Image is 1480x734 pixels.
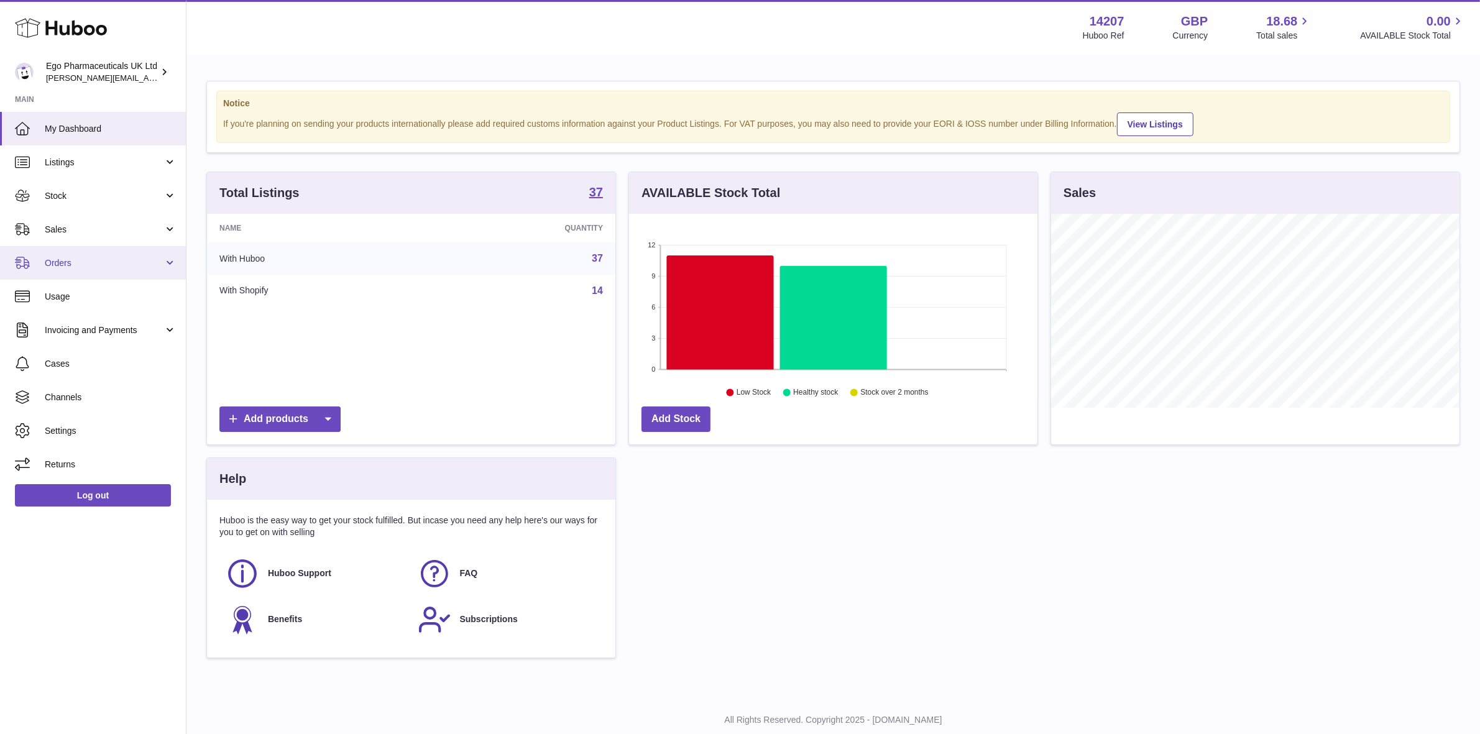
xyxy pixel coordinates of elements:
span: Listings [45,157,163,168]
strong: GBP [1181,13,1208,30]
span: Returns [45,459,177,470]
div: If you're planning on sending your products internationally please add required customs informati... [223,111,1443,136]
span: FAQ [460,567,478,579]
text: 12 [648,241,655,249]
span: Total sales [1256,30,1312,42]
a: Benefits [226,603,405,636]
span: Settings [45,425,177,437]
strong: 37 [589,186,603,198]
span: [PERSON_NAME][EMAIL_ADDRESS][PERSON_NAME][DOMAIN_NAME] [46,73,316,83]
a: 14 [592,285,603,296]
a: Add Stock [641,406,710,432]
span: Orders [45,257,163,269]
span: 18.68 [1266,13,1297,30]
h3: AVAILABLE Stock Total [641,185,780,201]
a: 37 [589,186,603,201]
span: AVAILABLE Stock Total [1360,30,1465,42]
text: 0 [651,365,655,373]
a: 37 [592,253,603,264]
text: 3 [651,334,655,342]
div: Huboo Ref [1083,30,1124,42]
a: FAQ [418,557,597,590]
span: My Dashboard [45,123,177,135]
a: 0.00 AVAILABLE Stock Total [1360,13,1465,42]
span: Huboo Support [268,567,331,579]
div: Currency [1173,30,1208,42]
a: Add products [219,406,341,432]
span: Usage [45,291,177,303]
text: Stock over 2 months [860,388,928,397]
span: Sales [45,224,163,236]
a: Huboo Support [226,557,405,590]
text: 9 [651,272,655,280]
strong: Notice [223,98,1443,109]
a: Subscriptions [418,603,597,636]
td: With Huboo [207,242,427,275]
a: 18.68 Total sales [1256,13,1312,42]
text: Low Stock [737,388,771,397]
span: Benefits [268,613,302,625]
h3: Total Listings [219,185,300,201]
th: Quantity [427,214,615,242]
h3: Help [219,470,246,487]
span: 0.00 [1427,13,1451,30]
text: 6 [651,303,655,311]
td: With Shopify [207,275,427,307]
p: All Rights Reserved. Copyright 2025 - [DOMAIN_NAME] [196,714,1470,726]
span: Subscriptions [460,613,518,625]
div: Ego Pharmaceuticals UK Ltd [46,60,158,84]
span: Invoicing and Payments [45,324,163,336]
th: Name [207,214,427,242]
a: Log out [15,484,171,507]
img: jane.bates@egopharm.com [15,63,34,81]
h3: Sales [1064,185,1096,201]
strong: 14207 [1090,13,1124,30]
span: Channels [45,392,177,403]
span: Stock [45,190,163,202]
text: Healthy stock [793,388,839,397]
a: View Listings [1117,112,1193,136]
span: Cases [45,358,177,370]
p: Huboo is the easy way to get your stock fulfilled. But incase you need any help here's our ways f... [219,515,603,538]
